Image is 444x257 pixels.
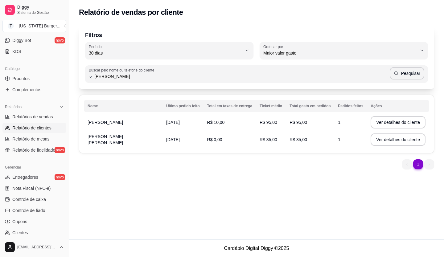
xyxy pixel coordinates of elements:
input: Buscar pelo nome ou telefone do cliente [92,73,389,80]
span: Produtos [12,75,30,82]
span: Relatório de clientes [12,125,51,131]
a: Clientes [2,228,66,238]
span: T [8,23,14,29]
div: Gerenciar [2,162,66,172]
a: Entregadoresnovo [2,172,66,182]
span: [EMAIL_ADDRESS][DOMAIN_NAME] [17,245,56,250]
h2: Relatório de vendas por cliente [79,7,183,17]
th: Total em taxas de entrega [203,100,256,112]
button: Período30 dias [85,42,253,59]
button: [EMAIL_ADDRESS][DOMAIN_NAME] [2,240,66,255]
span: 30 dias [89,50,242,56]
a: Diggy Botnovo [2,35,66,45]
span: Cupons [12,218,27,225]
a: Nota Fiscal (NFC-e) [2,183,66,193]
span: Maior valor gasto [263,50,417,56]
label: Período [89,44,104,49]
span: Relatórios [5,104,22,109]
span: R$ 35,00 [260,137,277,142]
span: R$ 95,00 [290,120,307,125]
a: Relatório de fidelidadenovo [2,145,66,155]
a: Complementos [2,85,66,95]
span: KDS [12,48,21,55]
th: Ações [367,100,429,112]
span: 1 [338,137,340,142]
span: 1 [338,120,340,125]
span: [PERSON_NAME] [PERSON_NAME] [88,134,123,145]
span: Controle de fiado [12,207,45,214]
span: [DATE] [166,137,180,142]
a: Cupons [2,217,66,226]
span: Clientes [12,230,28,236]
span: Complementos [12,87,41,93]
label: Ordenar por [263,44,285,49]
a: DiggySistema de Gestão [2,2,66,17]
th: Pedidos feitos [334,100,367,112]
span: R$ 35,00 [290,137,307,142]
span: Relatórios de vendas [12,114,53,120]
span: R$ 95,00 [260,120,277,125]
th: Ticket médio [256,100,286,112]
a: KDS [2,47,66,56]
span: R$ 10,00 [207,120,225,125]
a: Relatório de clientes [2,123,66,133]
a: Relatórios de vendas [2,112,66,122]
button: Ver detalhes do cliente [371,116,425,128]
a: Controle de caixa [2,194,66,204]
span: Relatório de mesas [12,136,50,142]
span: Nota Fiscal (NFC-e) [12,185,51,191]
span: Entregadores [12,174,38,180]
label: Buscar pelo nome ou telefone do cliente [89,67,156,73]
span: Controle de caixa [12,196,46,202]
footer: Cardápio Digital Diggy © 2025 [69,239,444,257]
nav: pagination navigation [399,156,437,172]
a: Produtos [2,74,66,84]
button: Ordenar porMaior valor gasto [260,42,428,59]
li: pagination item 1 active [413,159,423,169]
button: Select a team [2,20,66,32]
a: Relatório de mesas [2,134,66,144]
button: Pesquisar [390,67,424,80]
div: Catálogo [2,64,66,74]
div: [US_STATE] Burger ... [19,23,60,29]
a: Controle de fiado [2,206,66,215]
span: R$ 0,00 [207,137,222,142]
th: Nome [84,100,162,112]
span: [PERSON_NAME] [88,120,123,125]
span: Relatório de fidelidade [12,147,55,153]
th: Total gasto em pedidos [286,100,334,112]
span: Diggy Bot [12,37,31,43]
span: Diggy [17,5,64,10]
p: Filtros [85,31,428,39]
button: Ver detalhes do cliente [371,133,425,146]
th: Último pedido feito [162,100,203,112]
span: Sistema de Gestão [17,10,64,15]
span: [DATE] [166,120,180,125]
